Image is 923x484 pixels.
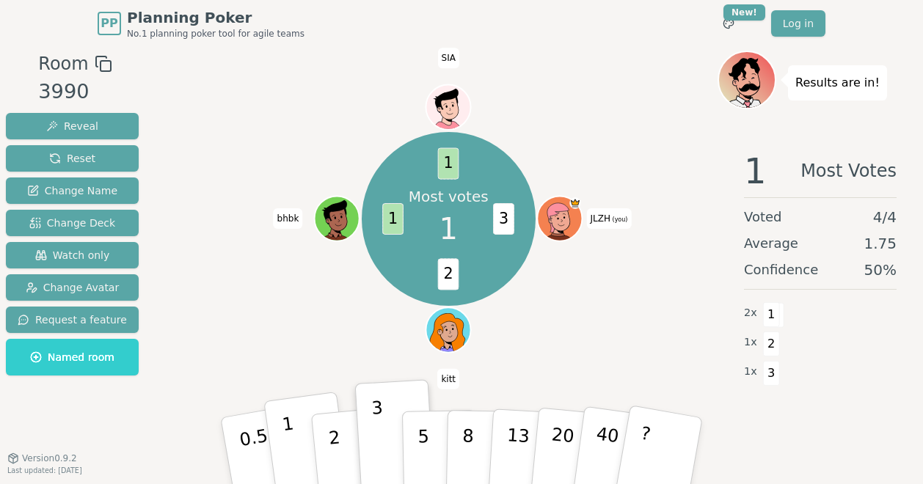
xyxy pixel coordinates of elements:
span: 1.75 [864,233,897,254]
span: Average [744,233,798,254]
button: Request a feature [6,307,139,333]
p: Results are in! [795,73,880,93]
span: Click to change your name [438,48,459,69]
p: 3 [371,397,387,477]
span: 1 x [744,334,757,351]
span: 2 [763,331,780,356]
button: New! [715,10,742,37]
span: Click to change your name [274,208,303,229]
span: Change Deck [29,216,115,230]
button: Change Deck [6,210,139,236]
span: 3 [493,203,514,235]
span: Voted [744,207,782,227]
span: 2 x [744,305,757,321]
span: No.1 planning poker tool for agile teams [127,28,304,40]
span: Reveal [46,119,98,133]
span: 1 [439,207,458,251]
span: Named room [30,350,114,364]
span: Last updated: [DATE] [7,466,82,474]
a: PPPlanning PokerNo.1 planning poker tool for agile teams [98,7,304,40]
span: Request a feature [18,312,127,327]
span: Change Avatar [26,280,120,295]
span: PP [101,15,117,32]
button: Watch only [6,242,139,268]
button: Named room [6,339,139,375]
span: Confidence [744,260,818,280]
span: 1 [763,302,780,327]
span: Planning Poker [127,7,304,28]
span: 2 [438,258,459,290]
span: Watch only [35,248,110,263]
button: Reset [6,145,139,172]
span: Most Votes [800,153,897,188]
span: Click to change your name [586,208,631,229]
div: New! [723,4,765,21]
span: (you) [610,216,628,223]
p: Most votes [409,186,489,207]
span: 1 [382,203,404,235]
a: Log in [771,10,825,37]
span: 4 / 4 [873,207,897,227]
span: 1 [438,147,459,179]
span: Change Name [27,183,117,198]
button: Click to change your avatar [539,198,580,240]
span: 50 % [864,260,897,280]
button: Change Avatar [6,274,139,301]
button: Change Name [6,177,139,204]
button: Reveal [6,113,139,139]
div: 3990 [38,77,112,107]
span: Room [38,51,88,77]
span: 1 x [744,364,757,380]
span: Reset [49,151,95,166]
span: JLZH is the host [569,198,580,209]
button: Version0.9.2 [7,452,77,464]
span: 3 [763,361,780,386]
span: Click to change your name [437,369,459,389]
span: Version 0.9.2 [22,452,77,464]
span: 1 [744,153,767,188]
